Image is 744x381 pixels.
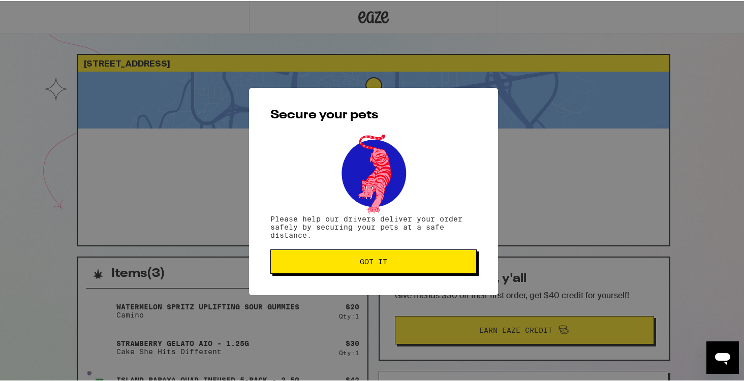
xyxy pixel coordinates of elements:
[270,108,477,120] h2: Secure your pets
[332,131,415,214] img: pets
[270,214,477,238] p: Please help our drivers deliver your order safely by securing your pets at a safe distance.
[270,248,477,273] button: Got it
[706,340,739,373] iframe: Button to launch messaging window
[360,257,387,264] span: Got it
